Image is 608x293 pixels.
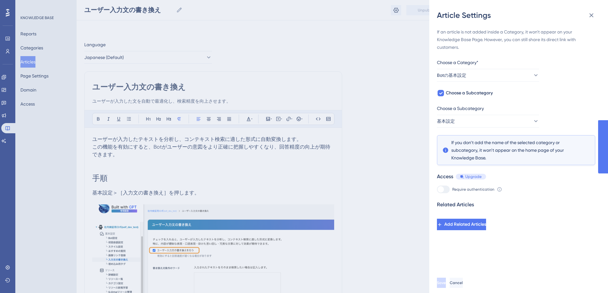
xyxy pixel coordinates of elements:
[450,278,463,288] button: Cancel
[444,221,486,228] span: Add Related Articles
[465,174,482,179] span: Upgrade
[452,187,494,192] span: Require authentication
[437,280,446,285] span: Save
[437,28,595,51] div: If an article is not added inside a Category, it won't appear on your Knowledge Base Page. Howeve...
[446,89,493,97] span: Choose a Subcategory
[437,219,486,230] button: Add Related Articles
[437,117,455,125] span: 基本設定
[437,59,478,66] span: Choose a Category*
[437,69,539,82] button: Botの基本設定
[451,139,581,162] span: If you don’t add the name of the selected category or subcategory, it won’t appear on the home pa...
[437,173,453,180] div: Access
[437,201,474,209] div: Related Articles
[437,10,600,20] div: Article Settings
[437,105,484,112] span: Choose a Subcategory
[450,280,463,285] span: Cancel
[437,278,446,288] button: Save
[437,115,539,128] button: 基本設定
[437,71,466,79] span: Botの基本設定
[581,268,600,287] iframe: UserGuiding AI Assistant Launcher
